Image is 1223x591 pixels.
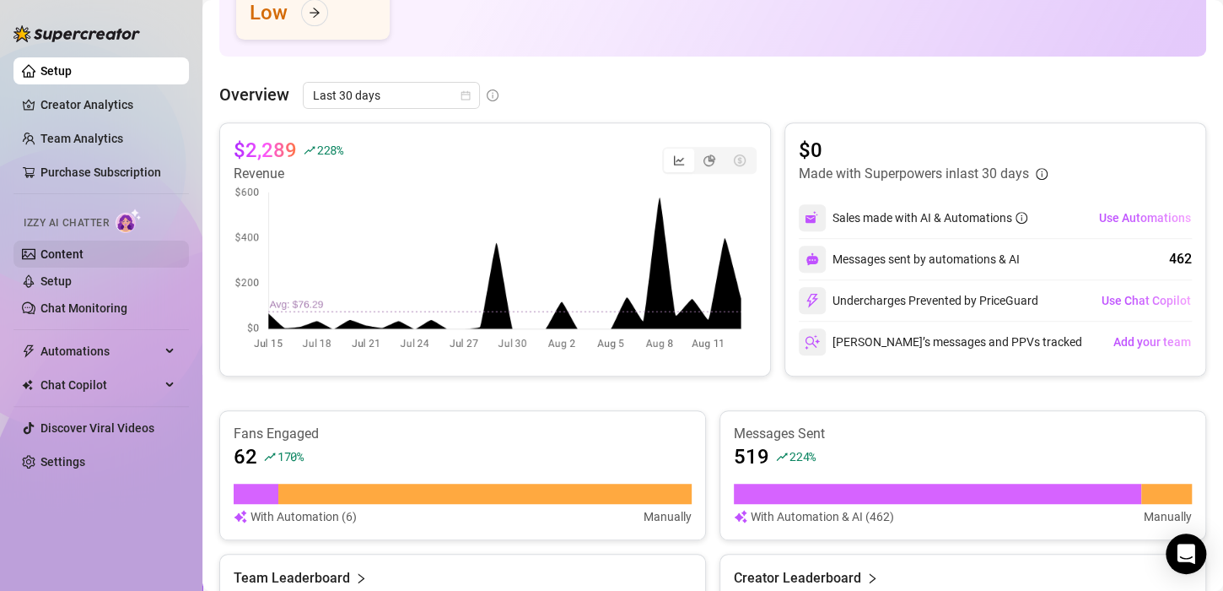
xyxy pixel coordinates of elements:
[1099,211,1191,225] span: Use Automations
[751,507,894,526] article: With Automation & AI (462)
[304,144,315,156] span: rise
[40,301,127,315] a: Chat Monitoring
[40,421,154,435] a: Discover Viral Videos
[866,568,878,588] span: right
[799,246,1020,273] div: Messages sent by automations & AI
[805,293,820,308] img: svg%3e
[703,155,715,166] span: pie-chart
[734,155,746,166] span: dollar-circle
[799,137,1048,164] article: $0
[40,274,72,288] a: Setup
[40,165,161,179] a: Purchase Subscription
[789,448,816,464] span: 224 %
[1169,249,1192,269] div: 462
[1101,287,1192,314] button: Use Chat Copilot
[40,338,160,365] span: Automations
[1144,507,1192,526] article: Manually
[799,164,1029,184] article: Made with Superpowers in last 30 days
[13,25,140,42] img: logo-BBDzfeDw.svg
[24,215,109,231] span: Izzy AI Chatter
[22,379,33,391] img: Chat Copilot
[40,64,72,78] a: Setup
[644,507,692,526] article: Manually
[40,247,84,261] a: Content
[309,7,321,19] span: arrow-right
[234,507,247,526] img: svg%3e
[22,344,35,358] span: thunderbolt
[662,147,757,174] div: segmented control
[234,425,692,443] article: Fans Engaged
[461,90,471,100] span: calendar
[1098,204,1192,231] button: Use Automations
[40,371,160,399] span: Chat Copilot
[776,451,788,463] span: rise
[673,155,685,166] span: line-chart
[40,455,85,469] a: Settings
[799,287,1038,314] div: Undercharges Prevented by PriceGuard
[116,209,142,233] img: AI Chatter
[734,443,769,470] article: 519
[1016,212,1027,224] span: info-circle
[234,137,297,164] article: $2,289
[734,568,861,588] article: Creator Leaderboard
[234,164,343,184] article: Revenue
[805,334,820,350] img: svg%3e
[251,507,357,526] article: With Automation (6)
[1166,534,1206,574] div: Open Intercom Messenger
[1102,294,1191,307] span: Use Chat Copilot
[234,443,257,470] article: 62
[832,209,1027,227] div: Sales made with AI & Automations
[734,507,747,526] img: svg%3e
[487,89,498,101] span: info-circle
[313,83,470,108] span: Last 30 days
[219,82,289,107] article: Overview
[1113,335,1191,349] span: Add your team
[40,132,123,145] a: Team Analytics
[355,568,367,588] span: right
[734,425,1192,443] article: Messages Sent
[805,252,819,266] img: svg%3e
[805,210,820,225] img: svg%3e
[799,328,1082,355] div: [PERSON_NAME]’s messages and PPVs tracked
[317,142,343,158] span: 228 %
[264,451,276,463] span: rise
[40,91,175,118] a: Creator Analytics
[1036,168,1048,180] span: info-circle
[277,448,304,464] span: 170 %
[234,568,350,588] article: Team Leaderboard
[1113,328,1192,355] button: Add your team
